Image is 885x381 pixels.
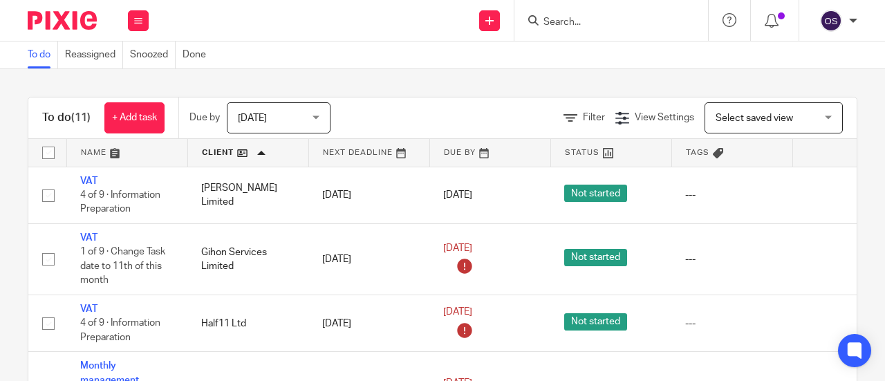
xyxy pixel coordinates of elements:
[187,223,308,295] td: Gihon Services Limited
[443,308,472,317] span: [DATE]
[71,112,91,123] span: (11)
[542,17,667,29] input: Search
[80,233,97,243] a: VAT
[28,41,58,68] a: To do
[635,113,694,122] span: View Settings
[443,190,472,200] span: [DATE]
[685,252,779,266] div: ---
[189,111,220,124] p: Due by
[583,113,605,122] span: Filter
[80,176,97,186] a: VAT
[28,11,97,30] img: Pixie
[308,167,429,223] td: [DATE]
[685,188,779,202] div: ---
[686,149,709,156] span: Tags
[104,102,165,133] a: + Add task
[564,313,627,331] span: Not started
[130,41,176,68] a: Snoozed
[187,167,308,223] td: [PERSON_NAME] Limited
[685,317,779,331] div: ---
[80,190,160,214] span: 4 of 9 · Information Preparation
[716,113,793,123] span: Select saved view
[80,304,97,314] a: VAT
[183,41,213,68] a: Done
[80,319,160,343] span: 4 of 9 · Information Preparation
[564,249,627,266] span: Not started
[308,295,429,352] td: [DATE]
[65,41,123,68] a: Reassigned
[238,113,267,123] span: [DATE]
[564,185,627,202] span: Not started
[308,223,429,295] td: [DATE]
[42,111,91,125] h1: To do
[443,243,472,253] span: [DATE]
[820,10,842,32] img: svg%3E
[187,295,308,352] td: Half11 Ltd
[80,248,165,286] span: 1 of 9 · Change Task date to 11th of this month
